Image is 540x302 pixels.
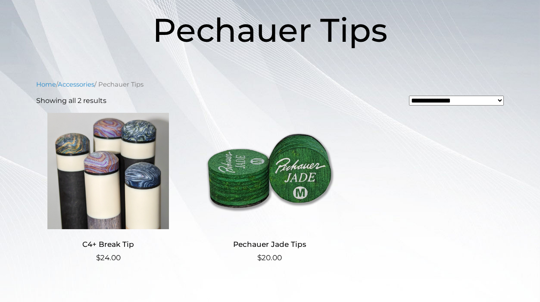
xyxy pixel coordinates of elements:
[37,113,180,263] a: C4+ Break Tip $24.00
[257,253,262,262] span: $
[58,81,95,88] a: Accessories
[198,236,341,252] h2: Pechauer Jade Tips
[37,96,107,106] p: Showing all 2 results
[37,236,180,252] h2: C4+ Break Tip
[198,113,341,263] a: Pechauer Jade Tips $20.00
[37,80,504,89] nav: Breadcrumb
[257,253,282,262] bdi: 20.00
[37,81,56,88] a: Home
[409,96,504,106] select: Shop order
[198,113,341,229] img: Pechauer Jade Tips
[153,10,387,50] span: Pechauer Tips
[96,253,121,262] bdi: 24.00
[96,253,100,262] span: $
[37,113,180,229] img: C4+ Break Tip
